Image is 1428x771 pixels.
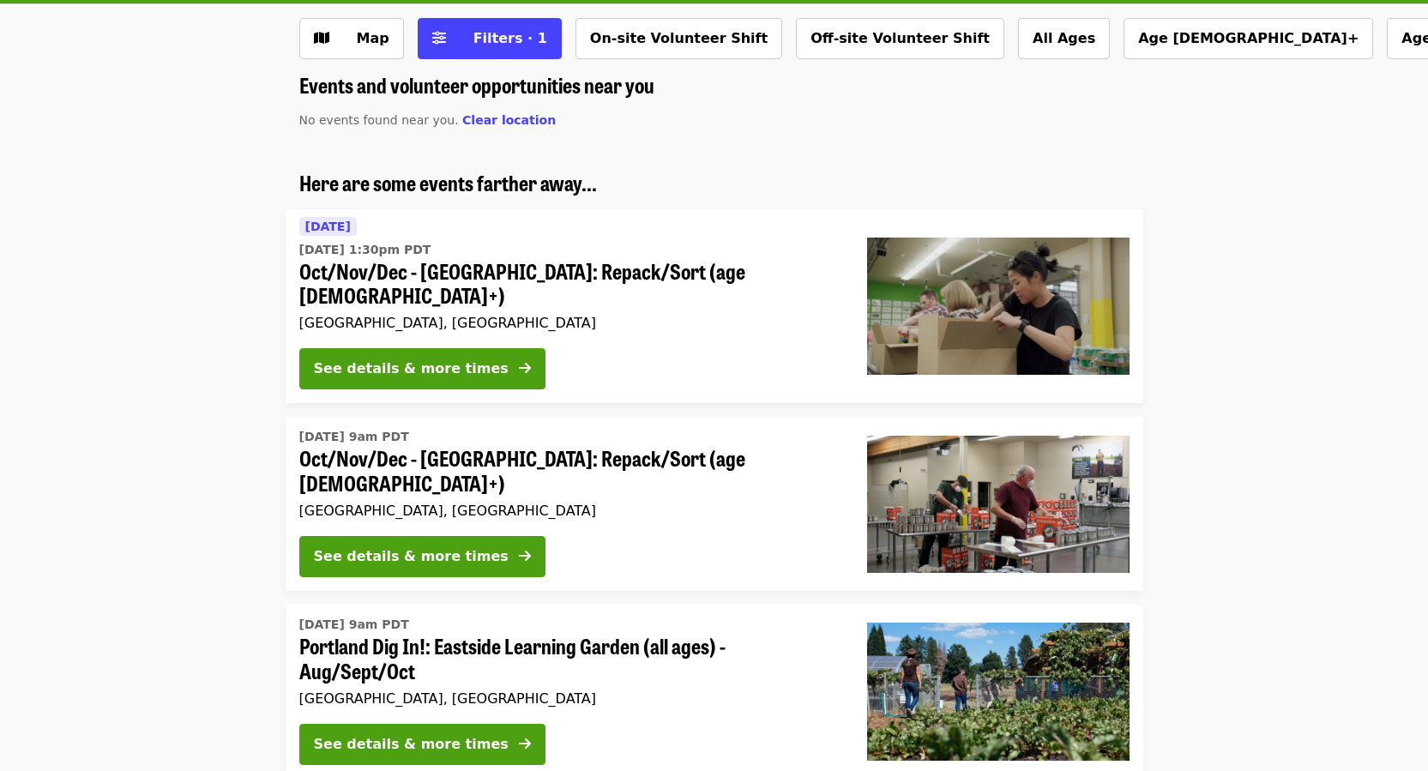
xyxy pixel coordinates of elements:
a: See details for "Oct/Nov/Dec - Portland: Repack/Sort (age 8+)" [286,209,1143,404]
button: Filters (1 selected) [418,18,562,59]
button: All Ages [1018,18,1110,59]
i: arrow-right icon [519,548,531,564]
div: See details & more times [314,546,509,567]
i: arrow-right icon [519,736,531,752]
time: [DATE] 9am PDT [299,428,409,446]
button: See details & more times [299,536,545,577]
div: [GEOGRAPHIC_DATA], [GEOGRAPHIC_DATA] [299,503,840,519]
button: See details & more times [299,348,545,389]
i: sliders-h icon [432,30,446,46]
span: [DATE] [305,220,351,233]
img: Portland Dig In!: Eastside Learning Garden (all ages) - Aug/Sept/Oct organized by Oregon Food Bank [867,623,1130,760]
time: [DATE] 9am PDT [299,616,409,634]
span: Clear location [462,113,556,127]
span: Filters · 1 [473,30,547,46]
button: Show map view [299,18,404,59]
i: arrow-right icon [519,360,531,376]
div: [GEOGRAPHIC_DATA], [GEOGRAPHIC_DATA] [299,690,840,707]
span: Map [357,30,389,46]
span: Oct/Nov/Dec - [GEOGRAPHIC_DATA]: Repack/Sort (age [DEMOGRAPHIC_DATA]+) [299,446,840,496]
span: Oct/Nov/Dec - [GEOGRAPHIC_DATA]: Repack/Sort (age [DEMOGRAPHIC_DATA]+) [299,259,840,309]
i: map icon [314,30,329,46]
button: Age [DEMOGRAPHIC_DATA]+ [1124,18,1373,59]
img: Oct/Nov/Dec - Portland: Repack/Sort (age 8+) organized by Oregon Food Bank [867,238,1130,375]
div: See details & more times [314,734,509,755]
span: Here are some events farther away... [299,167,597,197]
span: Events and volunteer opportunities near you [299,69,654,99]
button: On-site Volunteer Shift [575,18,782,59]
button: Off-site Volunteer Shift [796,18,1004,59]
time: [DATE] 1:30pm PDT [299,241,431,259]
div: [GEOGRAPHIC_DATA], [GEOGRAPHIC_DATA] [299,315,840,331]
span: No events found near you. [299,113,459,127]
a: See details for "Oct/Nov/Dec - Portland: Repack/Sort (age 16+)" [286,417,1143,591]
button: Clear location [462,111,556,130]
span: Portland Dig In!: Eastside Learning Garden (all ages) - Aug/Sept/Oct [299,634,840,684]
img: Oct/Nov/Dec - Portland: Repack/Sort (age 16+) organized by Oregon Food Bank [867,436,1130,573]
div: See details & more times [314,358,509,379]
button: See details & more times [299,724,545,765]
